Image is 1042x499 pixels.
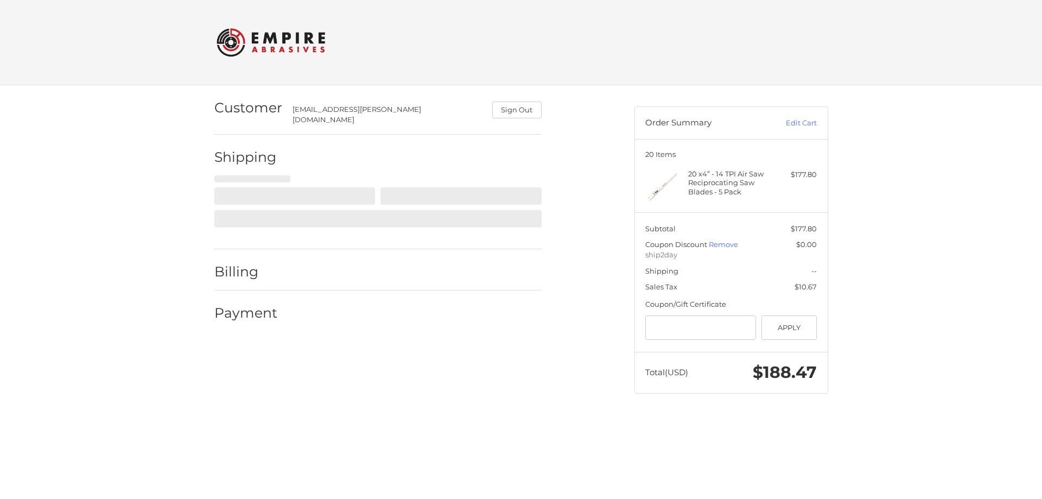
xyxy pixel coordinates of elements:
h4: 20 x 4” - 14 TPI Air Saw Reciprocating Saw Blades - 5 Pack [688,169,771,196]
h2: Payment [214,305,278,321]
h2: Customer [214,99,282,116]
span: Sales Tax [645,282,677,291]
span: $177.80 [791,224,817,233]
img: Empire Abrasives [217,21,325,64]
h3: Order Summary [645,118,762,129]
span: -- [811,267,817,275]
span: Coupon Discount [645,240,709,249]
span: $10.67 [795,282,817,291]
div: [EMAIL_ADDRESS][PERSON_NAME][DOMAIN_NAME] [293,104,481,125]
input: Gift Certificate or Coupon Code [645,315,756,340]
span: Subtotal [645,224,676,233]
button: Apply [761,315,817,340]
div: $177.80 [774,169,817,180]
span: $0.00 [796,240,817,249]
span: $188.47 [753,362,817,382]
span: Shipping [645,267,678,275]
div: Coupon/Gift Certificate [645,299,817,310]
a: Edit Cart [762,118,817,129]
span: ship2day [645,250,817,261]
h2: Billing [214,263,278,280]
a: Remove [709,240,738,249]
span: Total (USD) [645,367,688,377]
h3: 20 Items [645,150,817,159]
button: Sign Out [492,102,542,118]
h2: Shipping [214,149,278,166]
